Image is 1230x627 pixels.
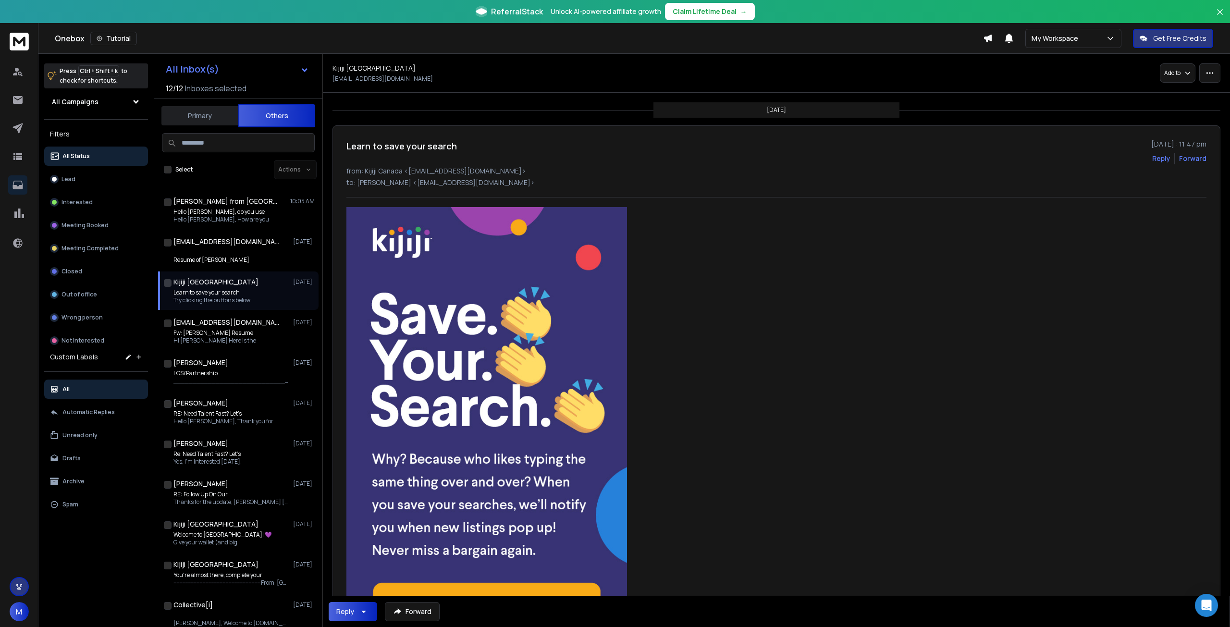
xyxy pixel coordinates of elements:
h3: Filters [44,127,148,141]
p: Drafts [62,455,81,462]
h1: Kijiji [GEOGRAPHIC_DATA] [173,519,258,529]
button: Wrong person [44,308,148,327]
button: Reply [1152,154,1170,163]
p: Hello [PERSON_NAME], Thank you for [173,418,273,425]
p: LGS/Partnership [173,369,289,377]
h1: All Campaigns [52,97,98,107]
p: Unread only [62,431,98,439]
p: Resume of [PERSON_NAME] [173,256,249,264]
div: Reply [336,607,354,616]
p: All Status [62,152,90,160]
p: Add to [1164,69,1181,77]
div: Forward [1179,154,1206,163]
span: Ctrl + Shift + k [78,65,119,76]
button: Claim Lifetime Deal→ [665,3,755,20]
p: Get Free Credits [1153,34,1206,43]
p: [DATE] [293,480,315,488]
p: RE: Need Talent Fast? Let’s [173,410,273,418]
p: Meeting Completed [61,245,119,252]
p: Wrong person [61,314,103,321]
p: to: [PERSON_NAME] <[EMAIL_ADDRESS][DOMAIN_NAME]> [346,178,1206,187]
button: Unread only [44,426,148,445]
button: Archive [44,472,148,491]
button: Close banner [1214,6,1226,29]
p: RE: Follow Up On Our [173,491,289,498]
p: [DATE] [293,440,315,447]
button: All Campaigns [44,92,148,111]
p: Re: Need Talent Fast? Let’s [173,450,242,458]
p: Learn to save your search [173,289,250,296]
button: M [10,602,29,621]
h1: [PERSON_NAME] [173,479,228,489]
p: Press to check for shortcuts. [60,66,127,86]
button: Reply [329,602,377,621]
p: [DATE] [293,359,315,367]
div: Open Intercom Messenger [1195,594,1218,617]
div: Onebox [55,32,983,45]
p: Lead [61,175,75,183]
h1: [PERSON_NAME] [173,439,228,448]
button: Closed [44,262,148,281]
button: All Inbox(s) [158,60,317,79]
h1: Kijiji [GEOGRAPHIC_DATA] [332,63,416,73]
p: [DATE] [767,106,786,114]
button: All Status [44,147,148,166]
h1: All Inbox(s) [166,64,219,74]
p: Archive [62,478,85,485]
p: from: Kijiji Canada <[EMAIL_ADDRESS][DOMAIN_NAME]> [346,166,1206,176]
p: ------------------------------------------------------------ From: [GEOGRAPHIC_DATA][PERSON_NAME]... [173,579,289,587]
p: [PERSON_NAME], Welcome to [DOMAIN_NAME] ( [URL][DOMAIN_NAME] ) [173,619,289,627]
h1: Kijiji [GEOGRAPHIC_DATA] [173,277,258,287]
button: Meeting Completed [44,239,148,258]
p: Not Interested [61,337,104,344]
h1: [PERSON_NAME] [173,398,228,408]
h1: [PERSON_NAME] from [GEOGRAPHIC_DATA] [173,197,279,206]
span: 12 / 12 [166,83,183,94]
p: Unlock AI-powered affiliate growth [551,7,661,16]
p: HI [PERSON_NAME] Here is the [173,337,256,344]
button: Automatic Replies [44,403,148,422]
h1: Kijiji [GEOGRAPHIC_DATA] [173,560,258,569]
p: All [62,385,70,393]
button: Out of office [44,285,148,304]
p: Fw: [PERSON_NAME] Resume [173,329,256,337]
button: Lead [44,170,148,189]
button: Drafts [44,449,148,468]
button: Primary [161,105,238,126]
h1: [EMAIL_ADDRESS][DOMAIN_NAME] [173,237,279,246]
button: Forward [385,602,440,621]
p: [DATE] [293,399,315,407]
h3: Inboxes selected [185,83,246,94]
p: Meeting Booked [61,221,109,229]
p: Closed [61,268,82,275]
p: Yes, I'm interested [DATE], [173,458,242,466]
label: Select [175,166,193,173]
h1: [PERSON_NAME] [173,358,228,368]
h1: [EMAIL_ADDRESS][DOMAIN_NAME] [173,318,279,327]
p: [EMAIL_ADDRESS][DOMAIN_NAME] [332,75,433,83]
p: [DATE] : 11:47 pm [1151,139,1206,149]
span: ReferralStack [491,6,543,17]
button: Tutorial [90,32,137,45]
h1: Learn to save your search [346,139,457,153]
p: Out of office [61,291,97,298]
button: Get Free Credits [1133,29,1213,48]
button: Interested [44,193,148,212]
p: Give your wallet (and big [173,539,272,546]
p: [DATE] [293,319,315,326]
button: Spam [44,495,148,514]
p: [DATE] [293,278,315,286]
p: Hello [PERSON_NAME], How are you [173,216,269,223]
p: [DATE] [293,520,315,528]
p: My Workspace [1032,34,1082,43]
p: Hello [PERSON_NAME], do you use [173,208,269,216]
span: → [740,7,747,16]
p: Thanks for the update, [PERSON_NAME] [PERSON_NAME] From: [173,498,289,506]
button: All [44,380,148,399]
button: Not Interested [44,331,148,350]
p: Try clicking the buttons below [173,296,250,304]
p: Automatic Replies [62,408,115,416]
p: Spam [62,501,78,508]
